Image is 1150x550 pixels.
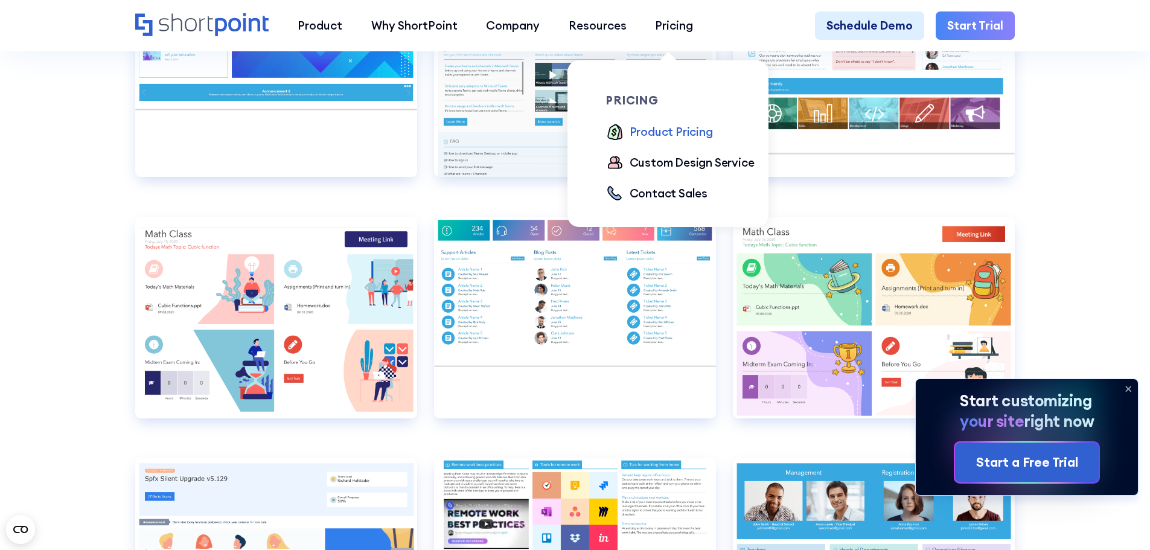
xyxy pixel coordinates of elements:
a: Microsoft Teams Knowledge Base [434,217,716,441]
div: Custom Design Service [630,154,755,171]
a: Product Pricing [606,123,712,142]
div: pricing [606,95,767,106]
div: Product [298,17,342,34]
a: Custom Design Service [606,154,754,173]
div: Resources [569,17,627,34]
a: Resources [554,11,641,40]
a: Why ShortPoint [357,11,472,40]
a: Company [471,11,554,40]
a: Start a Free Trial [955,443,1099,482]
div: Why ShortPoint [371,17,458,34]
a: Schedule Demo [815,11,924,40]
div: Contact Sales [630,185,708,202]
a: Start Trial [936,11,1015,40]
div: Company [486,17,540,34]
a: Product [283,11,357,40]
div: Product Pricing [630,123,713,141]
a: Microsoft Teams Primary School [733,217,1015,441]
a: Pricing [641,11,708,40]
a: Microsoft Teams High School [135,217,417,441]
a: Contact Sales [606,185,708,204]
div: Pricing [655,17,693,34]
button: Open CMP widget [6,515,35,544]
a: Home [135,13,269,38]
div: Start a Free Trial [976,453,1078,472]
